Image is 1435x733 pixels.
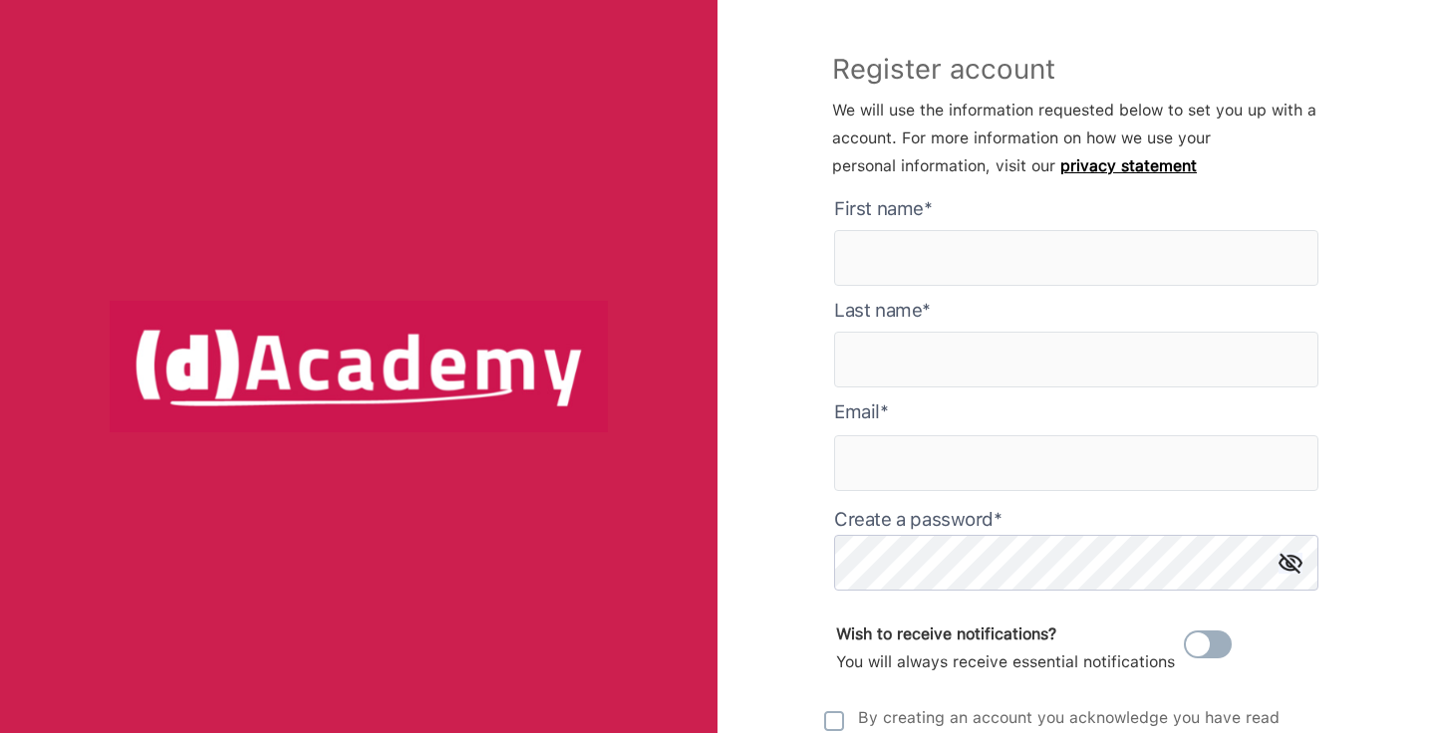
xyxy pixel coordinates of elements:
p: Register account [832,57,1330,97]
img: unCheck [824,711,844,731]
div: You will always receive essential notifications [836,620,1175,676]
b: Wish to receive notifications? [836,624,1056,643]
a: privacy statement [1060,156,1197,175]
span: We will use the information requested below to set you up with a account. For more information on... [832,101,1316,175]
img: logo [110,301,608,432]
img: icon [1279,553,1302,574]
